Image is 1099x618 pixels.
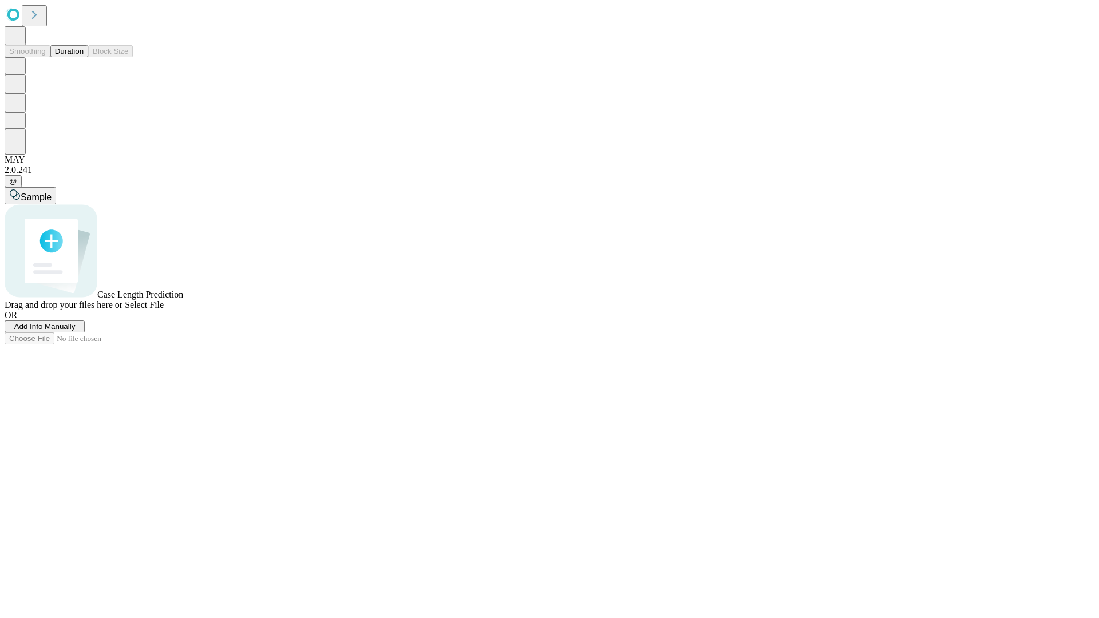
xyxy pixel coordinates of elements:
[5,165,1094,175] div: 2.0.241
[5,300,122,310] span: Drag and drop your files here or
[5,310,17,320] span: OR
[88,45,133,57] button: Block Size
[50,45,88,57] button: Duration
[5,320,85,332] button: Add Info Manually
[9,177,17,185] span: @
[5,187,56,204] button: Sample
[97,290,183,299] span: Case Length Prediction
[14,322,76,331] span: Add Info Manually
[125,300,164,310] span: Select File
[5,175,22,187] button: @
[5,154,1094,165] div: MAY
[5,45,50,57] button: Smoothing
[21,192,52,202] span: Sample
